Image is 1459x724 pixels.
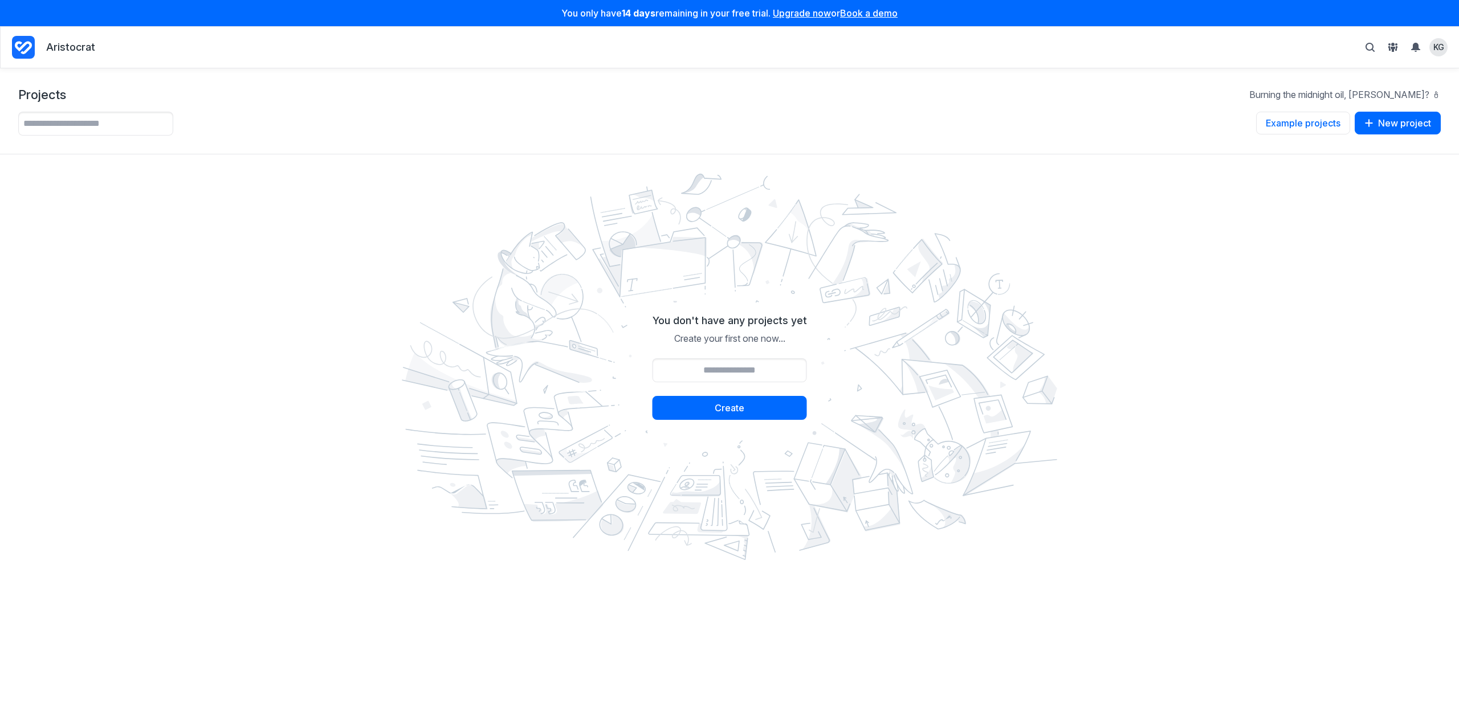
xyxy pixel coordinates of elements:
[1407,38,1429,56] summary: View Notifications
[653,332,807,345] p: Create your first one now...
[1355,112,1441,136] a: New project
[18,87,66,103] h1: Projects
[653,396,807,420] button: Create
[1355,112,1441,134] button: New project
[46,40,95,55] p: Aristocrat
[7,7,1452,19] p: You only have remaining in your free trial. or
[653,314,807,328] h2: You don't have any projects yet
[1256,112,1350,136] a: Example projects
[1361,38,1379,56] button: Toggle search bar
[622,7,655,19] strong: 14 days
[840,7,898,19] a: Book a demo
[773,7,831,19] a: Upgrade now
[12,34,35,61] a: Project Dashboard
[1384,38,1402,56] button: View People & Groups
[1429,38,1448,56] summary: View profile menu
[1249,88,1441,101] p: Burning the midnight oil, [PERSON_NAME]? 🕯
[1256,112,1350,134] button: Example projects
[1433,42,1444,52] span: KG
